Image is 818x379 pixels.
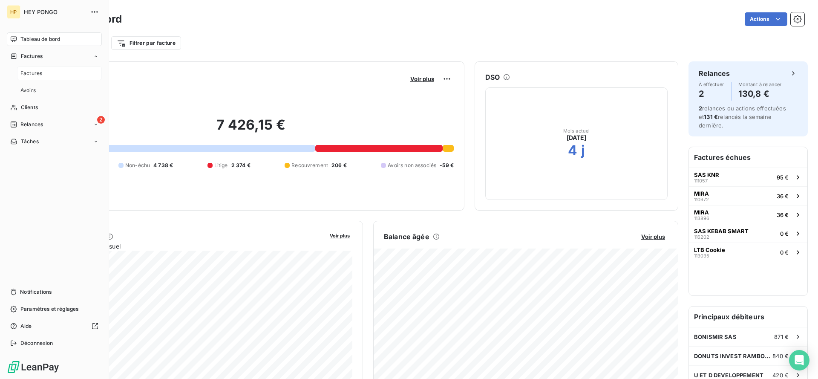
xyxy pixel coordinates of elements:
[20,322,32,330] span: Aide
[639,233,668,240] button: Voir plus
[699,105,702,112] span: 2
[20,69,42,77] span: Factures
[694,228,749,234] span: SAS KEBAB SMART
[694,178,708,183] span: 111057
[689,307,807,327] h6: Principaux débiteurs
[777,174,789,181] span: 95 €
[214,162,228,169] span: Litige
[384,231,429,242] h6: Balance âgée
[789,350,809,370] div: Open Intercom Messenger
[20,87,36,94] span: Avoirs
[581,142,585,159] h2: j
[291,162,328,169] span: Recouvrement
[689,205,807,224] button: MIRA11389636 €
[567,133,587,142] span: [DATE]
[689,147,807,168] h6: Factures échues
[689,224,807,243] button: SAS KEBAB SMART1162020 €
[689,243,807,261] button: LTB Cookie1130350 €
[777,193,789,200] span: 36 €
[694,209,709,216] span: MIRA
[689,186,807,205] button: MIRA11097236 €
[97,116,105,124] span: 2
[20,35,60,43] span: Tableau de bord
[48,242,324,251] span: Chiffre d'affaires mensuel
[327,231,352,239] button: Voir plus
[689,168,807,186] button: SAS KNR11105795 €
[7,5,20,19] div: HP
[694,190,709,197] span: MIRA
[21,52,43,60] span: Factures
[641,233,665,240] span: Voir plus
[48,116,454,142] h2: 7 426,15 €
[738,82,782,87] span: Montant à relancer
[694,353,772,359] span: DONUTS INVEST RAMBOUILLET
[153,162,173,169] span: 4 738 €
[485,72,500,82] h6: DSO
[694,372,763,379] span: U ET D DEVELOPPEMENT
[7,360,60,374] img: Logo LeanPay
[330,233,350,239] span: Voir plus
[568,142,577,159] h2: 4
[694,253,709,258] span: 113035
[410,75,434,82] span: Voir plus
[694,216,709,221] span: 113896
[408,75,437,83] button: Voir plus
[745,12,787,26] button: Actions
[780,249,789,256] span: 0 €
[7,319,102,333] a: Aide
[694,246,725,253] span: LTB Cookie
[20,305,78,313] span: Paramètres et réglages
[21,138,39,145] span: Tâches
[694,171,719,178] span: SAS KNR
[780,230,789,237] span: 0 €
[24,9,85,15] span: HEY PONGO
[20,339,53,347] span: Déconnexion
[694,197,709,202] span: 110972
[440,162,454,169] span: -59 €
[111,36,181,50] button: Filtrer par facture
[738,87,782,101] h4: 130,8 €
[20,121,43,128] span: Relances
[694,234,709,240] span: 116202
[772,353,789,359] span: 840 €
[699,68,730,78] h6: Relances
[21,104,38,111] span: Clients
[331,162,347,169] span: 206 €
[694,333,737,340] span: BONISMIR SAS
[704,113,718,120] span: 131 €
[125,162,150,169] span: Non-échu
[563,128,590,133] span: Mois actuel
[774,333,789,340] span: 871 €
[699,82,724,87] span: À effectuer
[388,162,436,169] span: Avoirs non associés
[231,162,251,169] span: 2 374 €
[20,288,52,296] span: Notifications
[772,372,789,379] span: 420 €
[777,211,789,218] span: 36 €
[699,105,786,129] span: relances ou actions effectuées et relancés la semaine dernière.
[699,87,724,101] h4: 2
